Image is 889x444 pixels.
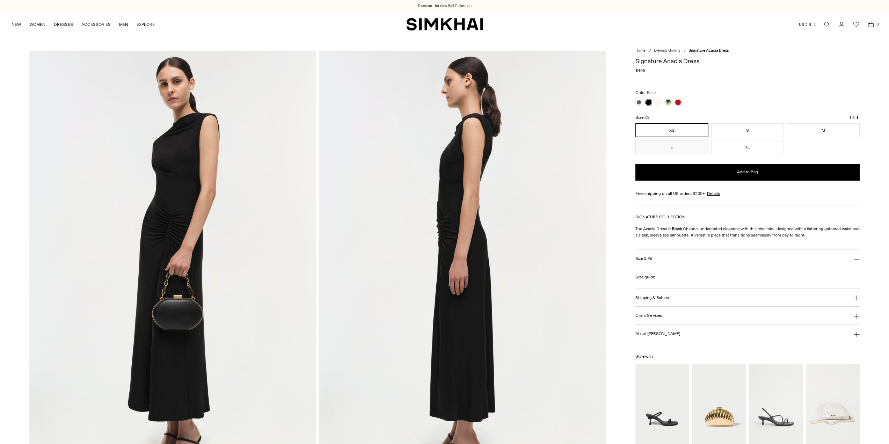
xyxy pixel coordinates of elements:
span: $495 [635,67,645,74]
label: Size: [635,114,649,121]
h6: Style with [635,354,860,359]
nav: breadcrumbs [635,48,860,54]
label: Color: [635,89,657,96]
button: M [787,123,860,137]
a: Discover the new Fall Collection [418,3,472,9]
strong: Black. [672,226,683,231]
a: NEW [12,17,21,32]
a: Evening Gowns [654,48,680,53]
span: Add to Bag [737,169,758,175]
div: / [684,48,686,54]
a: Home [635,48,646,53]
h3: Shipping & Returns [635,296,670,300]
a: Size guide [635,274,655,280]
button: Shipping & Returns [635,289,860,307]
a: Open search modal [820,17,834,31]
button: L [635,140,708,154]
span: 0 [874,21,881,27]
a: SIGNATURE COLLECTION [635,214,685,219]
a: Go to the account page [835,17,848,31]
a: Details [707,190,720,197]
a: Open cart modal [864,17,878,31]
h3: Client Services [635,313,662,318]
p: The Acacia Dress in Channel understated elegance with this chic midi, designed with a flattering ... [635,226,860,238]
button: Size & Fit [635,250,860,268]
span: Signature Acacia Dress [688,48,729,53]
div: / [649,48,651,54]
a: SIMKHAI [406,17,483,31]
a: ACCESSORIES [81,17,111,32]
a: MEN [119,17,128,32]
button: XS [635,123,708,137]
span: Black [647,90,657,95]
div: Free shipping on all US orders $200+ [635,190,860,197]
button: S [711,123,784,137]
button: About [PERSON_NAME] [635,325,860,343]
span: XS [644,115,649,120]
h3: About [PERSON_NAME] [635,332,680,336]
a: EXPLORE [137,17,155,32]
button: USD $ [799,17,817,32]
h3: Size & Fit [635,256,652,261]
a: DRESSES [54,17,73,32]
button: XL [711,140,784,154]
button: Client Services [635,307,860,325]
h1: Signature Acacia Dress [635,58,860,64]
a: WOMEN [29,17,45,32]
a: Wishlist [849,17,863,31]
button: Add to Bag [635,164,860,181]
